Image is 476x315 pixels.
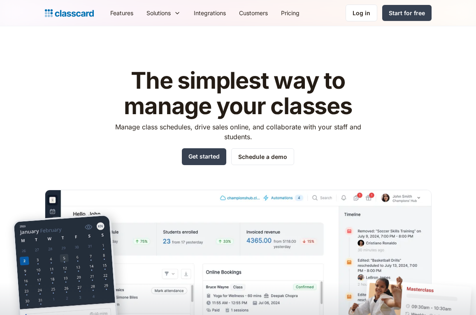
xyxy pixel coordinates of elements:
a: Features [104,4,140,22]
p: Manage class schedules, drive sales online, and collaborate with your staff and students. [107,122,369,142]
div: Solutions [146,9,171,17]
div: Solutions [140,4,187,22]
h1: The simplest way to manage your classes [107,68,369,119]
div: Start for free [389,9,425,17]
a: Customers [232,4,274,22]
a: Pricing [274,4,306,22]
a: Log in [346,5,377,21]
a: Integrations [187,4,232,22]
a: Get started [182,148,226,165]
div: Log in [353,9,370,17]
a: Start for free [382,5,432,21]
a: Logo [45,7,94,19]
a: Schedule a demo [231,148,294,165]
